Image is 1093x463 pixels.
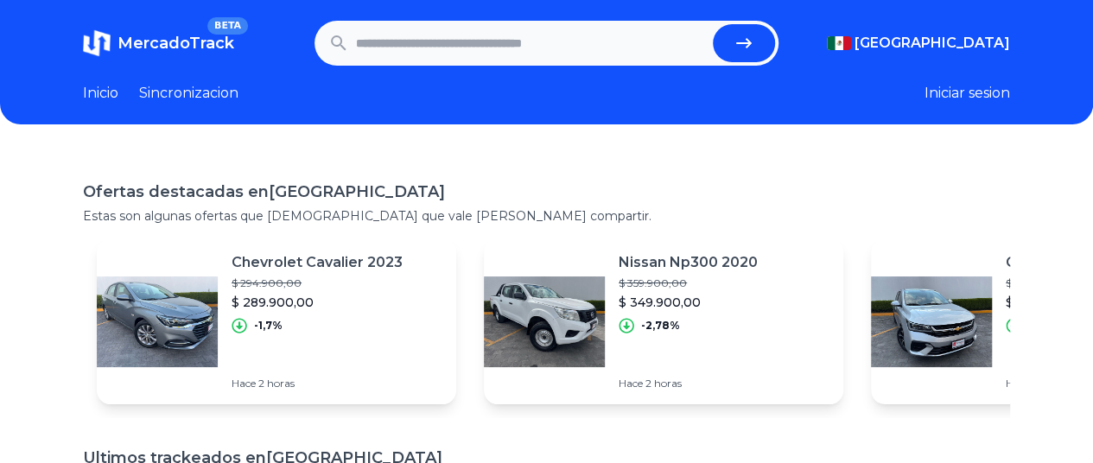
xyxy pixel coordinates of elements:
p: Estas son algunas ofertas que [DEMOGRAPHIC_DATA] que vale [PERSON_NAME] compartir. [83,207,1010,225]
a: Featured imageChevrolet Cavalier 2023$ 294.900,00$ 289.900,00-1,7%Hace 2 horas [97,238,456,404]
button: [GEOGRAPHIC_DATA] [827,33,1010,54]
img: Mexico [827,36,851,50]
button: Iniciar sesion [925,83,1010,104]
p: -2,78% [641,319,680,333]
a: Featured imageNissan Np300 2020$ 359.900,00$ 349.900,00-2,78%Hace 2 horas [484,238,843,404]
p: Chevrolet Cavalier 2023 [232,252,403,273]
p: $ 289.900,00 [232,294,403,311]
img: Featured image [97,261,218,382]
img: MercadoTrack [83,29,111,57]
p: $ 294.900,00 [232,276,403,290]
img: Featured image [484,261,605,382]
a: Inicio [83,83,118,104]
a: Sincronizacion [139,83,238,104]
p: $ 359.900,00 [619,276,758,290]
p: Nissan Np300 2020 [619,252,758,273]
a: MercadoTrackBETA [83,29,234,57]
h1: Ofertas destacadas en [GEOGRAPHIC_DATA] [83,180,1010,204]
span: BETA [207,17,248,35]
p: $ 349.900,00 [619,294,758,311]
p: -1,7% [254,319,283,333]
span: [GEOGRAPHIC_DATA] [855,33,1010,54]
p: Hace 2 horas [619,377,758,390]
span: MercadoTrack [118,34,234,53]
img: Featured image [871,261,992,382]
p: Hace 2 horas [232,377,403,390]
